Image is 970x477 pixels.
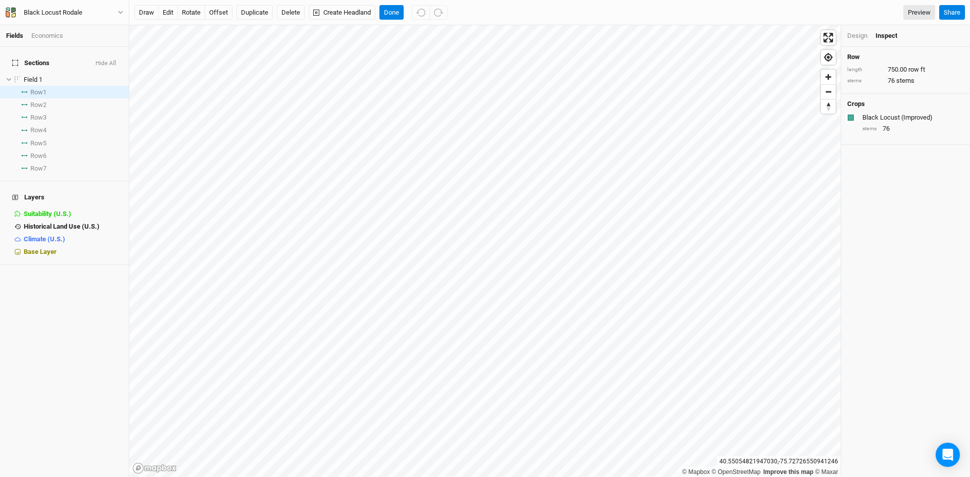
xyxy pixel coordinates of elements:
[134,5,159,20] button: draw
[903,5,935,20] a: Preview
[205,5,232,20] button: offset
[847,31,867,40] div: Design
[862,124,964,133] div: 76
[30,126,46,134] span: Row 4
[896,76,914,85] span: stems
[12,59,50,67] span: Sections
[24,223,123,231] div: Historical Land Use (U.S.)
[236,5,273,20] button: Duplicate
[24,235,65,243] span: Climate (U.S.)
[821,99,836,114] button: Reset bearing to north
[24,76,42,83] span: Field 1
[132,462,177,474] a: Mapbox logo
[177,5,205,20] button: rotate
[412,5,430,20] button: Undo (^z)
[379,5,404,20] button: Done
[6,187,123,207] h4: Layers
[31,31,63,40] div: Economics
[847,66,883,74] div: length
[24,210,123,218] div: Suitability (U.S.)
[24,8,82,18] div: Black Locust Rodale
[24,235,123,243] div: Climate (U.S.)
[717,456,841,467] div: 40.55054821947030 , -75.72726550941246
[821,70,836,84] button: Zoom in
[30,114,46,122] span: Row 3
[277,5,305,20] button: Delete
[821,84,836,99] button: Zoom out
[936,443,960,467] div: Open Intercom Messenger
[847,100,865,108] h4: Crops
[712,468,761,475] a: OpenStreetMap
[30,139,46,147] span: Row 5
[821,50,836,65] button: Find my location
[129,25,841,477] canvas: Map
[847,53,964,61] h4: Row
[939,5,965,20] button: Share
[815,468,838,475] a: Maxar
[95,60,117,67] button: Hide All
[876,31,911,40] div: Inspect
[821,30,836,45] button: Enter fullscreen
[30,165,46,173] span: Row 7
[30,101,46,109] span: Row 2
[862,113,962,122] div: Black Locust (Improved)
[429,5,448,20] button: Redo (^Z)
[821,85,836,99] span: Zoom out
[908,65,925,74] span: row ft
[24,248,57,255] span: Base Layer
[847,76,964,85] div: 76
[682,468,710,475] a: Mapbox
[30,152,46,160] span: Row 6
[5,7,124,18] button: Black Locust Rodale
[24,248,123,256] div: Base Layer
[763,468,813,475] a: Improve this map
[847,65,964,74] div: 750.00
[847,77,883,85] div: stems
[24,210,71,218] span: Suitability (U.S.)
[24,223,100,230] span: Historical Land Use (U.S.)
[309,5,375,20] button: Create Headland
[30,88,46,96] span: Row 1
[6,32,23,39] a: Fields
[158,5,178,20] button: edit
[24,76,123,84] div: Field 1
[862,125,878,133] div: stems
